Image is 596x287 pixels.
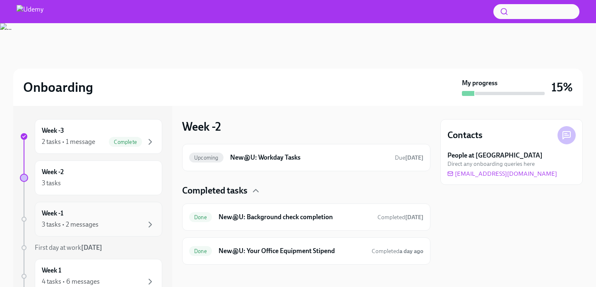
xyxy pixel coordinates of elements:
strong: People at [GEOGRAPHIC_DATA] [447,151,543,160]
div: 4 tasks • 6 messages [42,277,100,286]
h3: Week -2 [182,119,221,134]
span: September 29th, 2025 08:00 [395,154,423,162]
h6: New@U: Background check completion [219,213,371,222]
span: Completed [372,248,423,255]
a: Week -32 tasks • 1 messageComplete [20,119,162,154]
h3: 15% [551,80,573,95]
strong: [DATE] [81,244,102,251]
div: 3 tasks • 2 messages [42,220,99,229]
a: UpcomingNew@U: Workday TasksDue[DATE] [189,151,423,164]
h2: Onboarding [23,79,93,96]
a: [EMAIL_ADDRESS][DOMAIN_NAME] [447,170,557,178]
h4: Completed tasks [182,184,248,197]
span: September 22nd, 2025 11:59 [372,247,423,255]
strong: a day ago [399,248,423,255]
a: Week -13 tasks • 2 messages [20,202,162,237]
a: DoneNew@U: Your Office Equipment StipendCompleteda day ago [189,244,423,258]
span: September 23rd, 2025 17:30 [377,213,423,221]
h6: New@U: Your Office Equipment Stipend [219,246,365,256]
h6: Week -3 [42,126,64,135]
span: Upcoming [189,155,223,161]
img: Udemy [17,5,43,18]
a: First day at work[DATE] [20,243,162,252]
div: 3 tasks [42,179,61,188]
span: Completed [377,214,423,221]
a: Week -23 tasks [20,160,162,195]
h4: Contacts [447,129,483,141]
span: Done [189,214,212,220]
span: Direct any onboarding queries here [447,160,535,168]
strong: [DATE] [405,154,423,161]
span: Due [395,154,423,161]
h6: New@U: Workday Tasks [230,153,388,162]
span: Complete [109,139,142,145]
span: Done [189,248,212,254]
div: Completed tasks [182,184,430,197]
h6: Week -1 [42,209,63,218]
a: DoneNew@U: Background check completionCompleted[DATE] [189,210,423,224]
span: First day at work [35,244,102,251]
h6: Week -2 [42,167,64,177]
h6: Week 1 [42,266,61,275]
strong: My progress [462,79,497,88]
div: 2 tasks • 1 message [42,137,95,146]
strong: [DATE] [405,214,423,221]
